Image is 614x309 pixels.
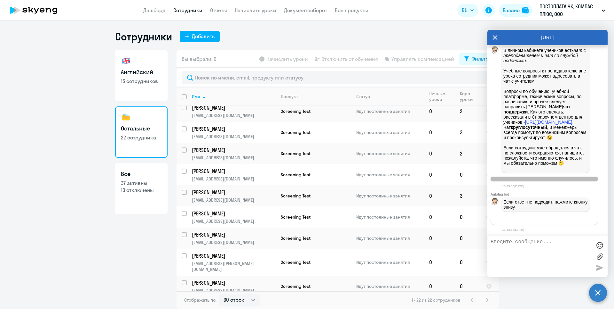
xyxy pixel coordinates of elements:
[457,4,478,17] button: RU
[455,143,481,164] td: 2
[192,252,275,259] p: [PERSON_NAME]
[192,210,275,224] a: [PERSON_NAME][EMAIL_ADDRESS][DOMAIN_NAME]
[424,164,455,185] td: 0
[284,7,327,13] a: Документооборот
[281,108,311,114] span: Screening Test
[502,228,524,231] time: 15:33:55[DATE]
[281,151,311,156] span: Screening Test
[525,120,572,125] a: [URL][DOMAIN_NAME]
[356,108,424,114] p: Идут постоянные занятия
[356,193,424,199] p: Идут постоянные занятия
[356,214,424,220] p: Идут постоянные занятия
[459,53,494,65] button: Фильтр
[460,91,481,102] div: Корп. уроки
[184,297,216,303] span: Отображать по:
[502,184,524,188] time: 15:33:55[DATE]
[192,197,275,203] p: [EMAIL_ADDRESS][DOMAIN_NAME]
[356,235,424,241] p: Идут постоянные занятия
[173,7,202,13] a: Сотрудники
[455,249,481,276] td: 0
[192,104,275,118] a: [PERSON_NAME][EMAIL_ADDRESS][DOMAIN_NAME]
[281,214,311,220] span: Screening Test
[520,218,569,222] span: Связаться с менеджером
[356,172,424,178] p: Идут постоянные занятия
[115,106,168,158] a: Остальные22 сотрудника
[192,279,275,286] p: [PERSON_NAME]
[180,31,220,42] button: Добавить
[424,249,455,276] td: 0
[115,30,172,43] h1: Сотрудники
[503,104,571,114] strong: чат поддержки
[424,122,455,143] td: 0
[192,134,275,139] p: [EMAIL_ADDRESS][DOMAIN_NAME]
[424,206,455,228] td: 0
[424,185,455,206] td: 0
[192,231,275,238] p: [PERSON_NAME]
[491,215,598,225] button: Связаться с менеджером
[192,261,275,272] p: [EMAIL_ADDRESS][PERSON_NAME][DOMAIN_NAME]
[455,228,481,249] td: 0
[491,192,608,196] div: Autofaq bot
[121,56,131,66] img: english
[192,32,215,40] div: Добавить
[235,7,276,13] a: Начислить уроки
[429,91,449,102] div: Личные уроки
[121,170,162,178] h3: Все
[491,46,499,55] img: bot avatar
[281,193,311,199] span: Screening Test
[192,252,275,272] a: [PERSON_NAME][EMAIL_ADDRESS][PERSON_NAME][DOMAIN_NAME]
[511,125,547,130] strong: круглосуточный
[192,288,275,293] p: [EMAIL_ADDRESS][DOMAIN_NAME]
[424,101,455,122] td: 0
[455,164,481,185] td: 0
[539,3,599,18] p: ПОСТОПЛАТА ЧК, КОМПАС ПЛЮС, ООО
[412,297,460,303] span: 1 - 22 из 22 сотрудников
[281,259,311,265] span: Screening Test
[121,134,162,141] p: 22 сотрудника
[192,125,275,139] a: [PERSON_NAME][EMAIL_ADDRESS][DOMAIN_NAME]
[595,252,604,261] label: Лимит 10 файлов
[182,71,494,84] input: Поиск по имени, email, продукту или статусу
[536,3,609,18] button: ПОСТОПЛАТА ЧК, КОМПАС ПЛЮС, ООО
[491,198,499,207] img: bot avatar
[335,7,368,13] a: Все продукты
[115,50,168,101] a: Английский15 сотрудников
[182,55,216,63] span: Вы выбрали: 0
[471,55,489,63] div: Фильтр
[499,4,532,17] button: Балансbalance
[192,168,275,175] p: [PERSON_NAME]
[503,199,589,210] span: Если ответ не подходит, нажмите кнопку внизу
[281,129,311,135] span: Screening Test
[455,206,481,228] td: 0
[356,129,424,135] p: Идут постоянные занятия
[121,78,162,85] p: 15 сотрудников
[192,189,275,196] p: [PERSON_NAME]
[424,276,455,297] td: 0
[356,94,370,99] div: Статус
[121,68,162,76] h3: Английский
[192,155,275,161] p: [EMAIL_ADDRESS][DOMAIN_NAME]
[192,168,275,182] a: [PERSON_NAME][EMAIL_ADDRESS][DOMAIN_NAME]
[143,7,166,13] a: Дашборд
[281,172,311,178] span: Screening Test
[429,91,454,102] div: Личные уроки
[192,146,275,154] p: [PERSON_NAME]
[192,218,275,224] p: [EMAIL_ADDRESS][DOMAIN_NAME]
[192,176,275,182] p: [EMAIL_ADDRESS][DOMAIN_NAME]
[281,235,311,241] span: Screening Test
[455,122,481,143] td: 3
[356,283,424,289] p: Идут постоянные занятия
[462,6,468,14] span: RU
[121,187,162,194] p: 13 отключены
[356,94,424,99] div: Статус
[121,112,131,122] img: others
[281,283,311,289] span: Screening Test
[356,151,424,156] p: Идут постоянные занятия
[192,146,275,161] a: [PERSON_NAME][EMAIL_ADDRESS][DOMAIN_NAME]
[192,94,200,99] div: Имя
[192,231,275,245] a: [PERSON_NAME][EMAIL_ADDRESS][DOMAIN_NAME]
[121,180,162,187] p: 37 активны
[115,163,168,214] a: Все37 активны13 отключены
[192,94,275,99] div: Имя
